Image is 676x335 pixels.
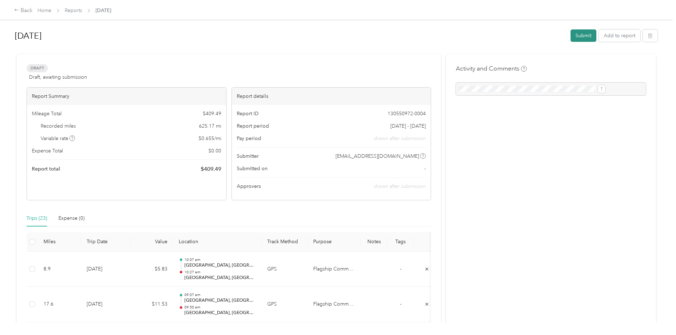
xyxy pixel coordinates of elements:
th: Trip Date [81,232,131,252]
span: Submitter [237,152,259,160]
span: $ 409.49 [203,110,221,117]
span: 130550972-0004 [388,110,426,117]
h1: Aug 2025 [15,27,566,44]
span: 625.17 mi [199,122,221,130]
iframe: Everlance-gr Chat Button Frame [636,295,676,335]
span: Draft, awaiting submission [29,73,87,81]
td: GPS [262,252,308,287]
p: [GEOGRAPHIC_DATA], [GEOGRAPHIC_DATA] [184,310,256,316]
span: Report total [32,165,60,173]
span: Report period [237,122,269,130]
td: Flagship Communities [308,287,361,322]
span: - [400,266,401,272]
p: [GEOGRAPHIC_DATA], [GEOGRAPHIC_DATA] [184,262,256,269]
td: $5.83 [131,252,173,287]
span: shown after submission [374,183,426,189]
span: [EMAIL_ADDRESS][DOMAIN_NAME] [336,152,419,160]
button: Submit [571,29,596,42]
td: GPS [262,287,308,322]
div: Expense (0) [58,214,85,222]
span: Draft [27,64,48,72]
p: [GEOGRAPHIC_DATA], [GEOGRAPHIC_DATA] [184,297,256,304]
div: Report details [232,88,431,105]
td: [DATE] [81,287,131,322]
span: Submitted on [237,165,268,172]
p: 10:07 am [184,257,256,262]
td: 17.6 [38,287,81,322]
span: $ 0.00 [208,147,221,155]
th: Notes [361,232,387,252]
span: Approvers [237,183,261,190]
div: Report Summary [27,88,226,105]
span: [DATE] [96,7,111,14]
a: Reports [65,7,82,13]
td: Flagship Communities [308,252,361,287]
p: 09:07 am [184,292,256,297]
span: Expense Total [32,147,63,155]
th: Purpose [308,232,361,252]
span: Pay period [237,135,261,142]
span: Report ID [237,110,259,117]
span: shown after submission [374,135,426,142]
h4: Activity and Comments [456,64,527,73]
button: Add to report [599,29,640,42]
span: Recorded miles [41,122,76,130]
span: - [400,301,401,307]
th: Location [173,232,262,252]
span: Variable rate [41,135,75,142]
th: Miles [38,232,81,252]
span: [DATE] - [DATE] [390,122,426,130]
span: - [424,165,426,172]
td: $11.53 [131,287,173,322]
th: Tags [387,232,414,252]
th: Value [131,232,173,252]
td: [DATE] [81,252,131,287]
td: 8.9 [38,252,81,287]
div: Trips (23) [27,214,47,222]
div: Back [14,6,33,15]
span: $ 409.49 [201,165,221,173]
span: $ 0.655 / mi [199,135,221,142]
a: Home [38,7,51,13]
th: Track Method [262,232,308,252]
p: 09:50 am [184,305,256,310]
p: 10:27 am [184,270,256,275]
p: [GEOGRAPHIC_DATA], [GEOGRAPHIC_DATA] [184,275,256,281]
span: Mileage Total [32,110,62,117]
